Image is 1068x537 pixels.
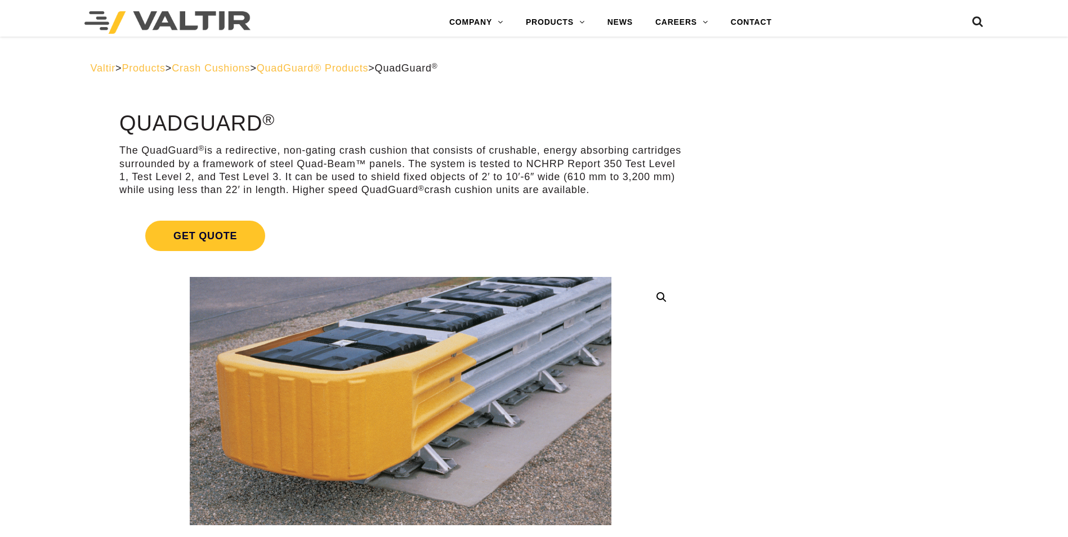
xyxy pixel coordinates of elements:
a: NEWS [596,11,644,34]
a: Products [122,62,165,74]
a: Get Quote [119,207,682,265]
div: > > > > [91,62,978,75]
a: CAREERS [644,11,720,34]
a: Valtir [91,62,115,74]
a: PRODUCTS [515,11,596,34]
sup: ® [199,144,205,153]
sup: ® [262,110,275,128]
img: Valtir [84,11,251,34]
span: QuadGuard [375,62,438,74]
sup: ® [432,62,438,70]
span: Get Quote [145,221,265,251]
a: COMPANY [438,11,515,34]
a: CONTACT [720,11,783,34]
a: Crash Cushions [172,62,250,74]
sup: ® [418,184,424,193]
a: QuadGuard® Products [257,62,369,74]
h1: QuadGuard [119,112,682,136]
p: The QuadGuard is a redirective, non-gating crash cushion that consists of crushable, energy absor... [119,144,682,197]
